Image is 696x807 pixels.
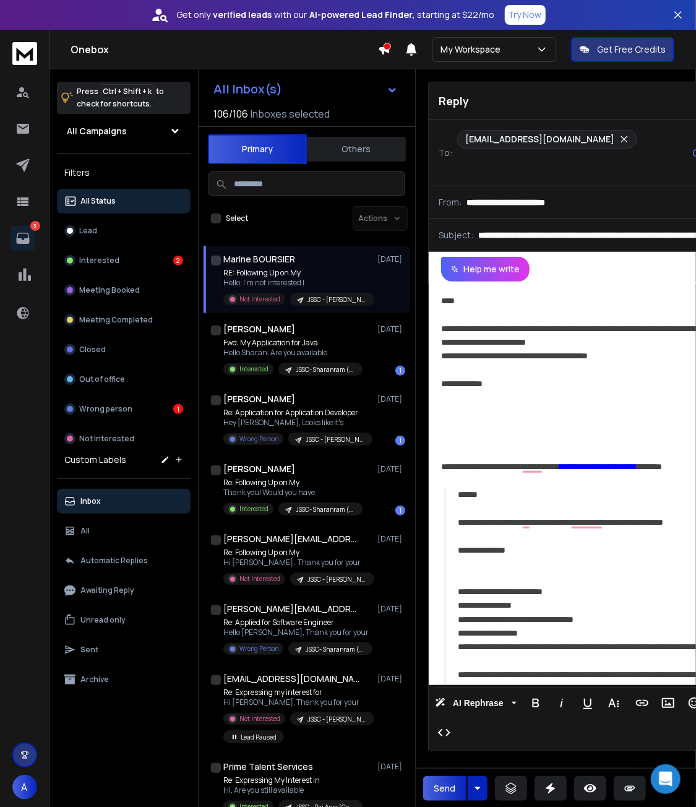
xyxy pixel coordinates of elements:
div: 1 [395,506,405,516]
p: 3 [30,221,40,231]
p: Interested [239,504,269,514]
p: Wrong Person [239,644,278,654]
h1: Marine BOURSIER [223,253,295,265]
button: Unread only [57,608,191,632]
p: Thank you! Would you have [223,488,363,498]
p: JSSC - [PERSON_NAME] (N2) [307,295,367,304]
p: [DATE] [377,464,405,474]
div: 2 [173,256,183,265]
button: Archive [57,667,191,692]
p: Re: Applied for Software Engineer [223,618,372,628]
p: Hi, Are you still available [223,785,363,795]
button: Interested2 [57,248,191,273]
p: Reply [439,92,469,110]
button: Not Interested [57,426,191,451]
button: A [12,775,37,800]
p: Subject: [439,229,473,241]
p: To: [439,147,452,159]
p: [DATE] [377,394,405,404]
div: 1 [395,436,405,446]
p: Sent [80,645,98,655]
span: AI Rephrase [450,698,506,709]
p: Interested [79,256,119,265]
p: Hi [PERSON_NAME], Thank you for your [223,697,372,707]
button: Sent [57,637,191,662]
p: Re: Application for Application Developer [223,408,372,418]
p: Re: Expressing My Interest in [223,775,363,785]
p: Re: Expressing my interest for [223,688,372,697]
p: All Status [80,196,116,206]
p: Lead [79,226,97,236]
p: Closed [79,345,106,355]
p: Wrong person [79,404,132,414]
p: [EMAIL_ADDRESS][DOMAIN_NAME] [465,133,614,145]
p: JSSC - [PERSON_NAME] (N2) [306,435,365,444]
p: Interested [239,365,269,374]
p: Get only with our starting at $22/mo [177,9,495,21]
p: Hello [PERSON_NAME], Thank you for your [223,628,372,637]
p: Not Interested [79,434,134,444]
h1: [EMAIL_ADDRESS][DOMAIN_NAME] [223,673,359,685]
button: Italic (Ctrl+I) [550,691,574,715]
p: Hey [PERSON_NAME], Looks like it's [223,418,372,428]
button: Send [423,776,466,801]
p: Not Interested [239,574,280,584]
button: Underline (Ctrl+U) [576,691,599,715]
h1: Prime Talent Services [223,761,313,773]
button: Closed [57,337,191,362]
p: Not Interested [239,295,280,304]
button: Meeting Booked [57,278,191,303]
p: Unread only [80,615,126,625]
button: Insert Image (Ctrl+P) [656,691,680,715]
span: 106 / 106 [213,106,248,121]
p: Try Now [509,9,542,21]
button: AI Rephrase [432,691,519,715]
button: Awaiting Reply [57,578,191,603]
p: [DATE] [377,674,405,684]
button: Others [307,136,406,163]
button: Wrong person1 [57,397,191,421]
p: Hi [PERSON_NAME], Thank you for your [223,558,372,567]
h3: Custom Labels [64,454,126,466]
p: Archive [80,675,109,684]
img: logo [12,42,37,65]
p: JSSC - [PERSON_NAME] [307,715,367,724]
h1: [PERSON_NAME][EMAIL_ADDRESS][PERSON_NAME][DOMAIN_NAME] [223,533,359,545]
p: JSSC- Sharanram (N2) [296,505,355,514]
h1: [PERSON_NAME] [223,323,295,335]
button: Get Free Credits [571,37,674,62]
p: [DATE] [377,254,405,264]
p: JSSC- Sharanram (N2) [306,645,365,654]
button: Insert Link (Ctrl+K) [630,691,654,715]
p: Meeting Completed [79,315,153,325]
button: All Inbox(s) [204,77,408,101]
button: More Text [602,691,625,715]
p: JSSC - [PERSON_NAME] [307,575,367,584]
p: All [80,526,90,536]
button: Help me write [441,257,530,282]
h1: Onebox [71,42,378,57]
p: [DATE] [377,762,405,772]
p: Hello Sharan: Are you available [223,348,363,358]
button: Inbox [57,489,191,514]
p: Out of office [79,374,125,384]
button: Out of office [57,367,191,392]
h3: Filters [57,164,191,181]
button: Primary [208,134,307,164]
p: Lead Paused [241,733,277,742]
p: Fwd: My Application for Java [223,338,363,348]
p: Not Interested [239,714,280,723]
button: All [57,519,191,543]
h3: Inboxes selected [251,106,330,121]
h1: [PERSON_NAME][EMAIL_ADDRESS][PERSON_NAME][DOMAIN_NAME] [223,603,359,615]
p: [DATE] [377,604,405,614]
strong: verified leads [213,9,272,21]
strong: AI-powered Lead Finder, [310,9,415,21]
div: 1 [173,404,183,414]
div: Open Intercom Messenger [651,764,681,794]
h1: [PERSON_NAME] [223,393,295,405]
h1: All Inbox(s) [213,83,282,95]
button: All Status [57,189,191,214]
